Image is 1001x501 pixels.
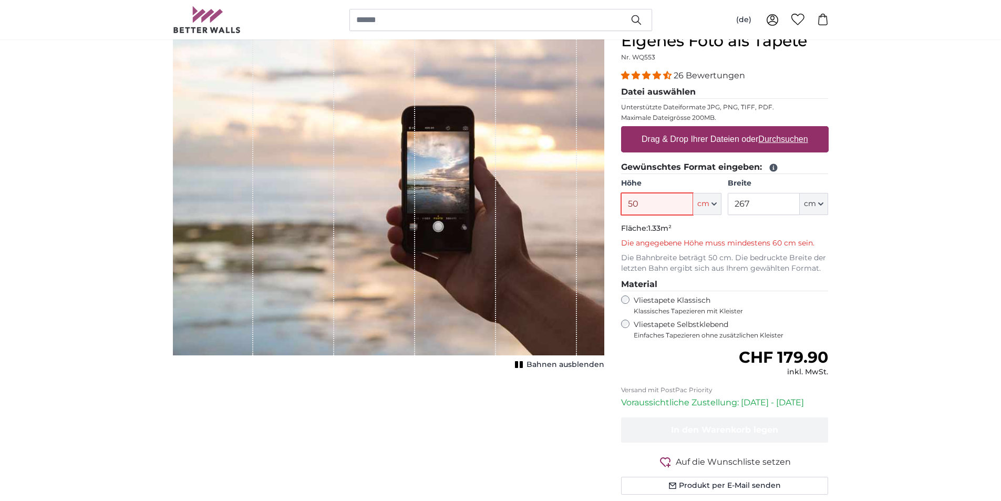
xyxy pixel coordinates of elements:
[621,70,674,80] span: 4.54 stars
[621,178,721,189] label: Höhe
[621,238,829,249] p: Die angegebene Höhe muss mindestens 60 cm sein.
[697,199,709,209] span: cm
[634,307,820,315] span: Klassisches Tapezieren mit Kleister
[800,193,828,215] button: cm
[637,129,812,150] label: Drag & Drop Ihrer Dateien oder
[621,386,829,394] p: Versand mit PostPac Priority
[634,320,829,340] label: Vliestapete Selbstklebend
[693,193,721,215] button: cm
[621,32,829,50] h1: Eigenes Foto als Tapete
[739,347,828,367] span: CHF 179.90
[634,295,820,315] label: Vliestapete Klassisch
[804,199,816,209] span: cm
[758,135,808,144] u: Durchsuchen
[621,477,829,495] button: Produkt per E-Mail senden
[648,223,672,233] span: 1.33m²
[621,114,829,122] p: Maximale Dateigrösse 200MB.
[527,360,604,370] span: Bahnen ausblenden
[173,6,241,33] img: Betterwalls
[728,178,828,189] label: Breite
[621,253,829,274] p: Die Bahnbreite beträgt 50 cm. Die bedruckte Breite der letzten Bahn ergibt sich aus Ihrem gewählt...
[739,367,828,377] div: inkl. MwSt.
[621,278,829,291] legend: Material
[621,86,829,99] legend: Datei auswählen
[621,223,829,234] p: Fläche:
[676,456,791,468] span: Auf die Wunschliste setzen
[621,161,829,174] legend: Gewünschtes Format eingeben:
[621,103,829,111] p: Unterstützte Dateiformate JPG, PNG, TIFF, PDF.
[634,331,829,340] span: Einfaches Tapezieren ohne zusätzlichen Kleister
[173,32,604,372] div: 1 of 1
[621,455,829,468] button: Auf die Wunschliste setzen
[621,417,829,443] button: In den Warenkorb legen
[728,11,760,29] button: (de)
[621,396,829,409] p: Voraussichtliche Zustellung: [DATE] - [DATE]
[674,70,745,80] span: 26 Bewertungen
[512,357,604,372] button: Bahnen ausblenden
[671,425,778,435] span: In den Warenkorb legen
[621,53,655,61] span: Nr. WQ553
